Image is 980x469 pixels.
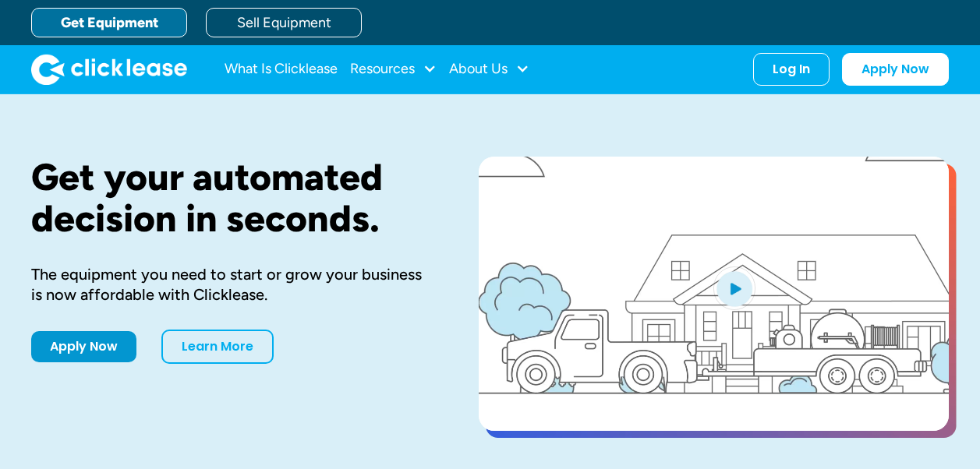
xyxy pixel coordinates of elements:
[206,8,362,37] a: Sell Equipment
[225,54,338,85] a: What Is Clicklease
[350,54,437,85] div: Resources
[713,266,755,310] img: Blue play button logo on a light blue circular background
[479,157,949,431] a: open lightbox
[31,8,187,37] a: Get Equipment
[31,331,136,362] a: Apply Now
[773,62,810,77] div: Log In
[31,264,429,305] div: The equipment you need to start or grow your business is now affordable with Clicklease.
[31,54,187,85] a: home
[31,157,429,239] h1: Get your automated decision in seconds.
[161,330,274,364] a: Learn More
[842,53,949,86] a: Apply Now
[31,54,187,85] img: Clicklease logo
[449,54,529,85] div: About Us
